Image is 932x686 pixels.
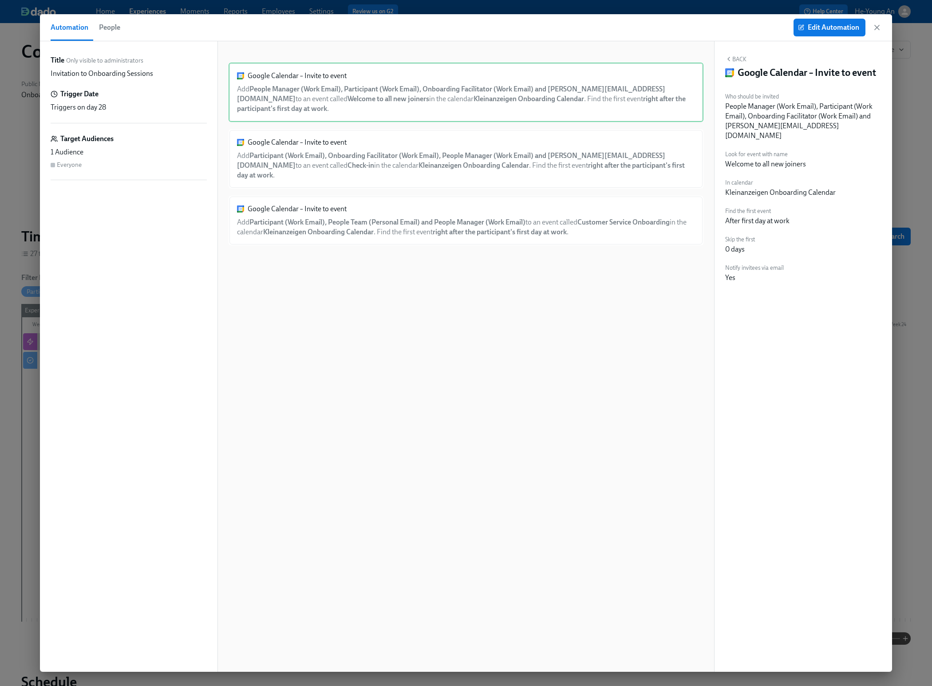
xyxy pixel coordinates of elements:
[99,21,120,34] span: People
[800,23,859,32] span: Edit Automation
[725,235,755,244] label: Skip the first
[725,159,806,169] div: Welcome to all new joiners
[725,92,881,102] label: Who should be invited
[51,147,207,157] div: 1 Audience
[725,102,881,141] div: People Manager (Work Email), Participant (Work Email), Onboarding Facilitator (Work Email) and [P...
[794,19,865,36] button: Edit Automation
[60,89,99,99] h6: Trigger Date
[51,103,207,112] div: Triggers on day 28
[725,55,746,63] button: Back
[51,21,88,34] span: Automation
[725,150,806,159] label: Look for event with name
[229,63,703,122] div: Google Calendar – Invite to eventAddPeople Manager (Work Email), Participant (Work Email), Onboar...
[725,178,836,188] label: In calendar
[725,216,790,226] div: After first day at work
[725,263,784,273] label: Notify invitees via email
[60,134,114,144] h6: Target Audiences
[725,188,836,197] div: Kleinanzeigen Onboarding Calendar
[725,206,790,216] label: Find the first event
[66,56,143,65] span: Only visible to administrators
[51,55,64,65] label: Title
[725,244,745,254] div: 0 days
[51,69,153,79] p: Invitation to Onboarding Sessions
[229,129,703,189] div: Google Calendar – Invite to eventAddParticipant (Work Email), Onboarding Facilitator (Work Email)...
[57,161,82,169] div: Everyone
[229,196,703,245] div: Google Calendar – Invite to eventAddParticipant (Work Email), People Team (Personal Email) and Pe...
[738,66,876,79] h4: Google Calendar – Invite to event
[725,273,735,283] div: Yes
